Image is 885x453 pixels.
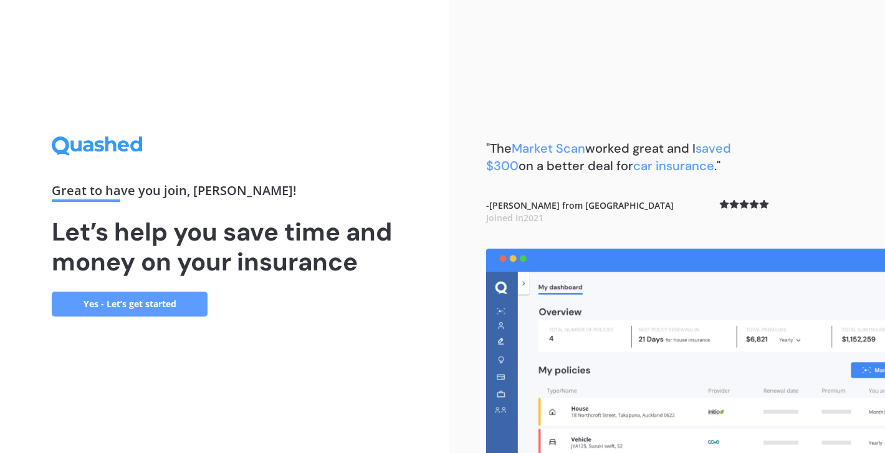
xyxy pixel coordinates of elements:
[486,212,543,224] span: Joined in 2021
[486,140,731,174] b: "The worked great and I on a better deal for ."
[52,184,397,202] div: Great to have you join , [PERSON_NAME] !
[486,140,731,174] span: saved $300
[52,217,397,277] h1: Let’s help you save time and money on your insurance
[52,292,208,317] a: Yes - Let’s get started
[486,249,885,453] img: dashboard.webp
[486,199,674,224] b: - [PERSON_NAME] from [GEOGRAPHIC_DATA]
[633,158,714,174] span: car insurance
[512,140,585,156] span: Market Scan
